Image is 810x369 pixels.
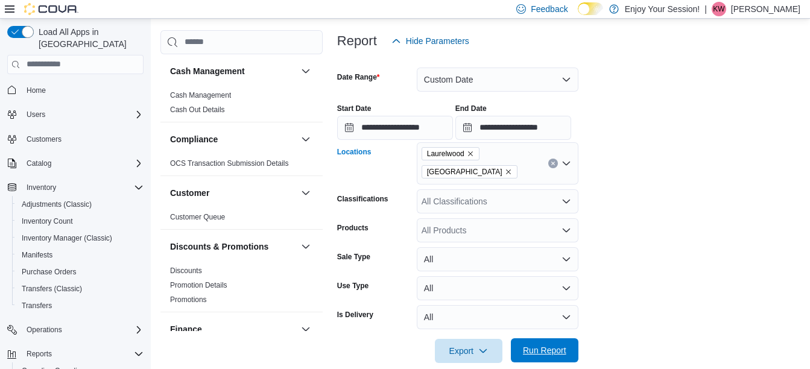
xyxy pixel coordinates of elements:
[170,281,227,289] a: Promotion Details
[427,148,464,160] span: Laurelwood
[337,252,370,262] label: Sale Type
[562,225,571,235] button: Open list of options
[160,88,323,122] div: Cash Management
[2,179,148,196] button: Inventory
[2,106,148,123] button: Users
[17,248,57,262] a: Manifests
[160,210,323,229] div: Customer
[455,116,571,140] input: Press the down key to open a popover containing a calendar.
[22,301,52,311] span: Transfers
[170,212,225,222] span: Customer Queue
[34,26,144,50] span: Load All Apps in [GEOGRAPHIC_DATA]
[170,105,225,115] span: Cash Out Details
[427,166,502,178] span: [GEOGRAPHIC_DATA]
[417,276,578,300] button: All
[22,107,50,122] button: Users
[417,305,578,329] button: All
[299,132,313,147] button: Compliance
[22,156,56,171] button: Catalog
[2,321,148,338] button: Operations
[17,298,144,313] span: Transfers
[22,323,144,337] span: Operations
[22,233,112,243] span: Inventory Manager (Classic)
[22,284,82,294] span: Transfers (Classic)
[170,65,245,77] h3: Cash Management
[299,239,313,254] button: Discounts & Promotions
[712,2,726,16] div: Kelly Warren
[406,35,469,47] span: Hide Parameters
[337,310,373,320] label: Is Delivery
[422,147,479,160] span: Laurelwood
[170,266,202,275] a: Discounts
[17,265,81,279] a: Purchase Orders
[12,213,148,230] button: Inventory Count
[2,81,148,99] button: Home
[22,250,52,260] span: Manifests
[22,347,144,361] span: Reports
[417,68,578,92] button: Custom Date
[170,295,207,304] a: Promotions
[170,187,296,199] button: Customer
[12,263,148,280] button: Purchase Orders
[523,344,566,356] span: Run Report
[17,265,144,279] span: Purchase Orders
[704,2,707,16] p: |
[170,213,225,221] a: Customer Queue
[170,159,289,168] span: OCS Transaction Submission Details
[337,147,372,157] label: Locations
[170,65,296,77] button: Cash Management
[22,132,66,147] a: Customers
[170,106,225,114] a: Cash Out Details
[548,159,558,168] button: Clear input
[17,298,57,313] a: Transfers
[299,322,313,336] button: Finance
[435,339,502,363] button: Export
[12,247,148,263] button: Manifests
[17,282,144,296] span: Transfers (Classic)
[22,131,144,147] span: Customers
[467,150,474,157] button: Remove Laurelwood from selection in this group
[27,183,56,192] span: Inventory
[170,280,227,290] span: Promotion Details
[562,159,571,168] button: Open list of options
[12,230,148,247] button: Inventory Manager (Classic)
[511,338,578,362] button: Run Report
[17,214,78,229] a: Inventory Count
[337,223,369,233] label: Products
[170,91,231,99] a: Cash Management
[422,165,517,178] span: Waterloo
[170,241,296,253] button: Discounts & Promotions
[12,280,148,297] button: Transfers (Classic)
[22,156,144,171] span: Catalog
[455,104,487,113] label: End Date
[2,345,148,362] button: Reports
[170,187,209,199] h3: Customer
[22,323,67,337] button: Operations
[170,90,231,100] span: Cash Management
[17,197,97,212] a: Adjustments (Classic)
[337,104,372,113] label: Start Date
[27,325,62,335] span: Operations
[337,116,453,140] input: Press the down key to open a popover containing a calendar.
[27,134,62,144] span: Customers
[22,216,73,226] span: Inventory Count
[417,247,578,271] button: All
[299,64,313,78] button: Cash Management
[17,214,144,229] span: Inventory Count
[27,86,46,95] span: Home
[531,3,568,15] span: Feedback
[17,197,144,212] span: Adjustments (Classic)
[562,197,571,206] button: Open list of options
[170,133,218,145] h3: Compliance
[299,186,313,200] button: Customer
[170,241,268,253] h3: Discounts & Promotions
[24,3,78,15] img: Cova
[27,349,52,359] span: Reports
[22,180,61,195] button: Inventory
[337,72,380,82] label: Date Range
[22,267,77,277] span: Purchase Orders
[160,263,323,312] div: Discounts & Promotions
[160,156,323,175] div: Compliance
[578,2,603,15] input: Dark Mode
